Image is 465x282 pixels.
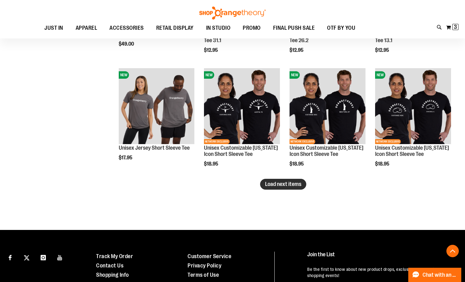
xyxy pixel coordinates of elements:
[408,268,462,282] button: Chat with an Expert
[188,272,219,278] a: Terms of Use
[375,68,451,145] a: OTF City Unisex Illinois Icon SS Tee BlackNEWNETWORK EXCLUSIVE
[69,21,104,35] a: APPAREL
[204,145,278,157] a: Unisex Customizable [US_STATE] Icon Short Sleeve Tee
[44,21,63,35] span: JUST IN
[38,21,69,35] a: JUST IN
[260,179,306,190] button: Load next items
[76,21,97,35] span: APPAREL
[265,181,301,187] span: Load next items
[109,21,144,35] span: ACCESSORIES
[119,145,190,151] a: Unisex Jersey Short Sleeve Tee
[290,161,305,167] span: $18.95
[290,47,304,53] span: $12.95
[201,65,283,182] div: product
[200,21,237,35] a: IN STUDIO
[204,139,230,144] span: NETWORK EXCLUSIVE
[372,65,454,182] div: product
[24,255,29,261] img: Twitter
[273,21,315,35] span: FINAL PUSH SALE
[103,21,150,35] a: ACCESSORIES
[5,252,15,262] a: Visit our Facebook page
[96,272,129,278] a: Shopping Info
[375,145,449,157] a: Unisex Customizable [US_STATE] Icon Short Sleeve Tee
[204,47,219,53] span: $12.95
[375,71,385,79] span: NEW
[38,252,49,262] a: Visit our Instagram page
[119,71,129,79] span: NEW
[116,65,198,176] div: product
[375,161,390,167] span: $18.95
[119,155,133,161] span: $17.95
[96,253,133,259] a: Track My Order
[188,253,231,259] a: Customer Service
[321,21,361,35] a: OTF BY YOU
[290,139,315,144] span: NETWORK EXCLUSIVE
[243,21,261,35] span: PROMO
[454,24,457,30] span: 3
[156,21,194,35] span: RETAIL DISPLAY
[237,21,267,35] a: PROMO
[204,71,214,79] span: NEW
[423,272,458,278] span: Chat with an Expert
[290,68,365,145] a: OTF City Unisex New York Icon SS Tee BlackNEWNETWORK EXCLUSIVE
[96,262,123,269] a: Contact Us
[375,47,390,53] span: $12.95
[55,252,65,262] a: Visit our Youtube page
[446,245,459,257] button: Back To Top
[290,71,300,79] span: NEW
[307,266,453,279] p: Be the first to know about new product drops, exclusive collaborations, and shopping events!
[375,139,401,144] span: NETWORK EXCLUSIVE
[150,21,200,35] a: RETAIL DISPLAY
[119,68,195,144] img: Unisex Jersey Short Sleeve Tee
[119,41,135,47] span: $49.00
[204,161,219,167] span: $18.95
[290,145,363,157] a: Unisex Customizable [US_STATE] Icon Short Sleeve Tee
[119,68,195,145] a: Unisex Jersey Short Sleeve TeeNEW
[307,252,453,263] h4: Join the List
[21,252,32,262] a: Visit our X page
[267,21,321,35] a: FINAL PUSH SALE
[206,21,231,35] span: IN STUDIO
[204,68,280,144] img: OTF City Unisex Texas Icon SS Tee Black
[375,68,451,144] img: OTF City Unisex Illinois Icon SS Tee Black
[188,262,221,269] a: Privacy Policy
[327,21,355,35] span: OTF BY YOU
[198,7,267,20] img: Shop Orangetheory
[290,68,365,144] img: OTF City Unisex New York Icon SS Tee Black
[286,65,369,182] div: product
[204,68,280,145] a: OTF City Unisex Texas Icon SS Tee BlackNEWNETWORK EXCLUSIVE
